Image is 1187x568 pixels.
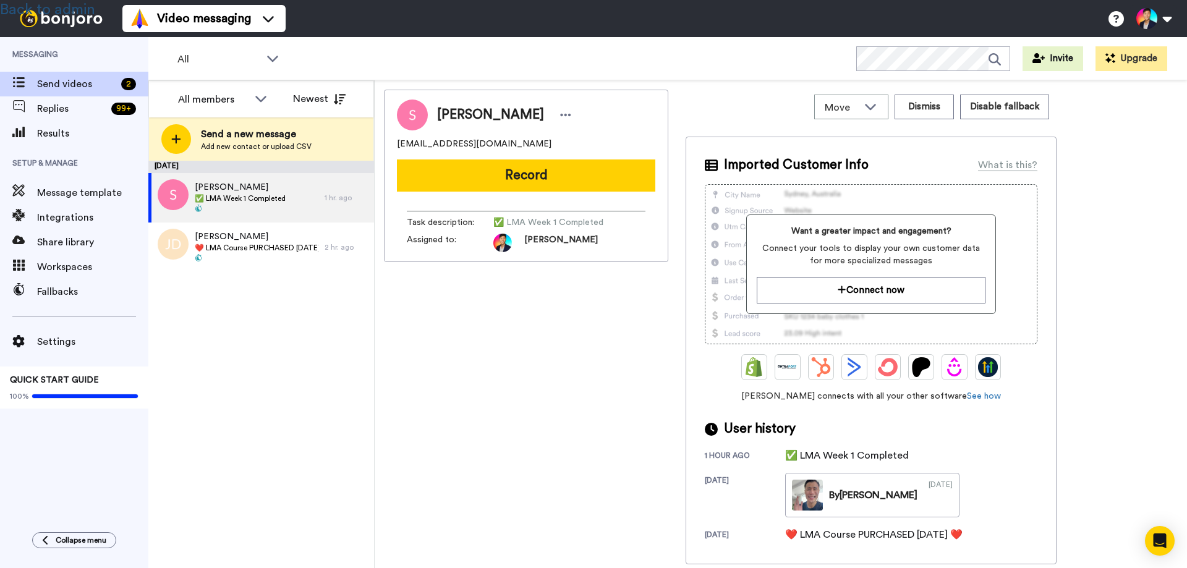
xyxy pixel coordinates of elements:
[757,277,985,303] button: Connect now
[960,95,1049,119] button: Disable fallback
[201,142,312,151] span: Add new contact or upload CSV
[1023,46,1083,71] button: Invite
[397,100,428,130] img: Image of Sharyn
[325,193,368,203] div: 1 hr. ago
[757,242,985,267] span: Connect your tools to display your own customer data for more specialized messages
[792,480,823,511] img: be1ffc22-7ccf-4708-97d5-51598c008276-thumb.jpg
[1096,46,1167,71] button: Upgrade
[177,52,260,67] span: All
[37,334,148,349] span: Settings
[407,234,493,252] span: Assigned to:
[978,158,1037,172] div: What is this?
[195,231,318,243] span: [PERSON_NAME]
[37,126,148,141] span: Results
[158,229,189,260] img: jd.png
[37,185,148,200] span: Message template
[178,92,249,107] div: All members
[284,87,355,111] button: Newest
[37,210,148,225] span: Integrations
[158,179,189,210] img: s.png
[811,357,831,377] img: Hubspot
[878,357,898,377] img: ConvertKit
[778,357,798,377] img: Ontraport
[895,95,954,119] button: Dismiss
[195,193,286,203] span: ✅ LMA Week 1 Completed
[785,473,959,517] a: By[PERSON_NAME][DATE]
[111,103,136,115] div: 99 +
[37,235,148,250] span: Share library
[157,10,251,27] span: Video messaging
[130,9,150,28] img: vm-color.svg
[724,156,869,174] span: Imported Customer Info
[705,390,1037,402] span: [PERSON_NAME] connects with all your other software
[121,78,136,90] div: 2
[785,448,909,463] div: ✅ LMA Week 1 Completed
[829,488,917,502] div: By [PERSON_NAME]
[493,234,512,252] img: ffa09536-0372-4512-8edd-a2a4b548861d-1722518563.jpg
[705,530,785,542] div: [DATE]
[56,535,106,545] span: Collapse menu
[744,357,764,377] img: Shopify
[37,284,148,299] span: Fallbacks
[397,138,551,150] span: [EMAIL_ADDRESS][DOMAIN_NAME]
[978,357,998,377] img: GoHighLevel
[967,392,1001,401] a: See how
[825,100,858,115] span: Move
[705,475,785,517] div: [DATE]
[785,527,963,542] div: ❤️️ LMA Course PURCHASED [DATE] ❤️️
[10,391,29,401] span: 100%
[437,106,544,124] span: [PERSON_NAME]
[397,159,655,192] button: Record
[929,480,953,511] div: [DATE]
[524,234,598,252] span: [PERSON_NAME]
[195,243,318,253] span: ❤️️ LMA Course PURCHASED [DATE] ❤️️
[407,216,493,229] span: Task description :
[493,216,611,229] span: ✅ LMA Week 1 Completed
[945,357,964,377] img: Drip
[37,260,148,274] span: Workspaces
[37,101,106,116] span: Replies
[911,357,931,377] img: Patreon
[10,376,99,384] span: QUICK START GUIDE
[37,77,116,91] span: Send videos
[201,127,312,142] span: Send a new message
[1145,526,1175,556] div: Open Intercom Messenger
[195,181,286,193] span: [PERSON_NAME]
[724,420,796,438] span: User history
[148,161,374,173] div: [DATE]
[757,225,985,237] span: Want a greater impact and engagement?
[32,532,116,548] button: Collapse menu
[845,357,864,377] img: ActiveCampaign
[705,451,785,463] div: 1 hour ago
[325,242,368,252] div: 2 hr. ago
